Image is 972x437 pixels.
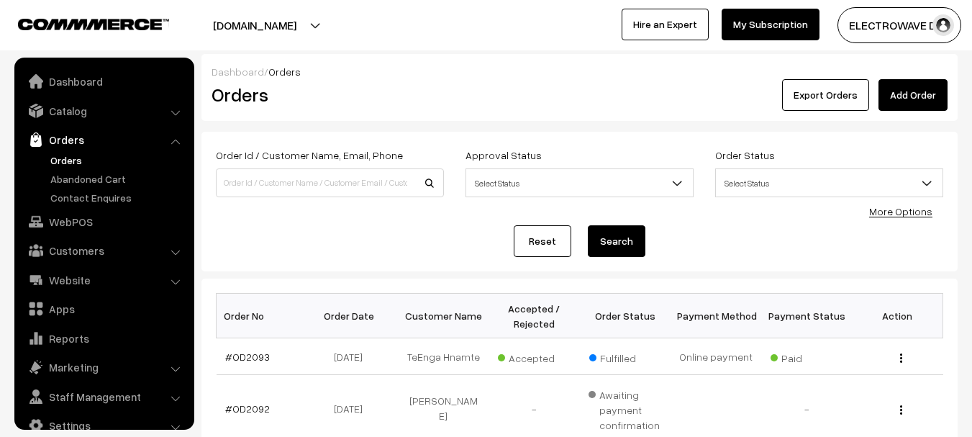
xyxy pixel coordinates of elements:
[869,205,932,217] a: More Options
[163,7,347,43] button: [DOMAIN_NAME]
[837,7,961,43] button: ELECTROWAVE DE…
[589,347,661,366] span: Fulfilled
[47,153,189,168] a: Orders
[18,238,189,263] a: Customers
[18,68,189,94] a: Dashboard
[715,148,775,163] label: Order Status
[216,148,403,163] label: Order Id / Customer Name, Email, Phone
[18,14,144,32] a: COMMMERCE
[398,294,489,338] th: Customer Name
[466,171,693,196] span: Select Status
[212,64,948,79] div: /
[722,9,819,40] a: My Subscription
[212,84,442,106] h2: Orders
[307,294,398,338] th: Order Date
[18,296,189,322] a: Apps
[878,79,948,111] a: Add Order
[47,190,189,205] a: Contact Enquires
[18,98,189,124] a: Catalog
[671,338,761,375] td: Online payment
[622,9,709,40] a: Hire an Expert
[715,168,943,197] span: Select Status
[900,405,902,415] img: Menu
[782,79,869,111] button: Export Orders
[18,19,169,30] img: COMMMERCE
[18,267,189,293] a: Website
[217,294,307,338] th: Order No
[307,338,398,375] td: [DATE]
[18,384,189,410] a: Staff Management
[589,384,662,433] span: Awaiting payment confirmation
[465,148,542,163] label: Approval Status
[716,171,943,196] span: Select Status
[212,66,264,78] a: Dashboard
[465,168,694,197] span: Select Status
[771,347,842,366] span: Paid
[18,325,189,351] a: Reports
[47,171,189,186] a: Abandoned Cart
[489,294,579,338] th: Accepted / Rejected
[761,294,852,338] th: Payment Status
[18,127,189,153] a: Orders
[18,354,189,380] a: Marketing
[900,353,902,363] img: Menu
[18,209,189,235] a: WebPOS
[225,402,270,415] a: #OD2092
[216,168,444,197] input: Order Id / Customer Name / Customer Email / Customer Phone
[588,225,645,257] button: Search
[514,225,571,257] a: Reset
[225,351,270,363] a: #OD2093
[268,66,301,78] span: Orders
[671,294,761,338] th: Payment Method
[498,347,570,366] span: Accepted
[398,338,489,375] td: TeEnga Hnamte
[852,294,943,338] th: Action
[580,294,671,338] th: Order Status
[932,14,954,36] img: user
